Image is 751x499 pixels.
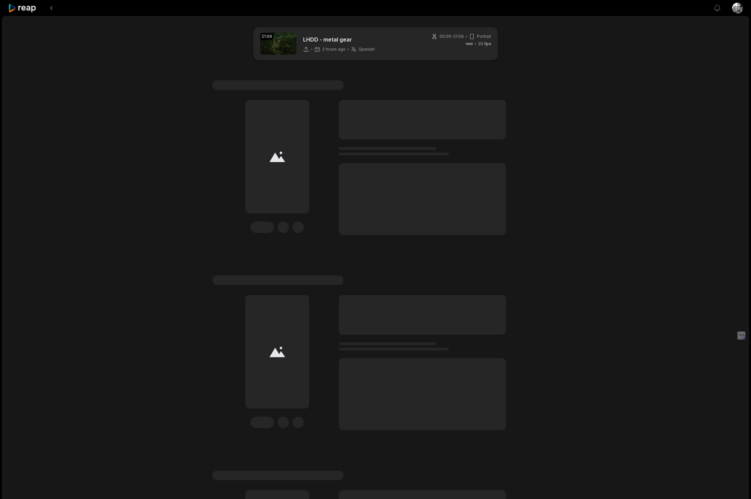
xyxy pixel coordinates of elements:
[212,275,344,285] span: #1 Lorem ipsum dolor sit amet consecteturs
[250,417,274,428] div: Edit
[212,471,344,480] span: #1 Lorem ipsum dolor sit amet consecteturs
[260,33,273,40] div: 21:09
[212,80,344,90] span: #1 Lorem ipsum dolor sit amet consecteturs
[250,221,274,233] div: Edit
[477,33,491,40] span: Portrait
[322,47,346,52] span: 2 hours ago
[478,41,491,47] span: 30
[439,33,464,40] span: 00:00 - 21:09
[484,41,491,46] span: fps
[303,35,375,44] p: LHDD - metal gear
[359,47,375,52] span: Spanish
